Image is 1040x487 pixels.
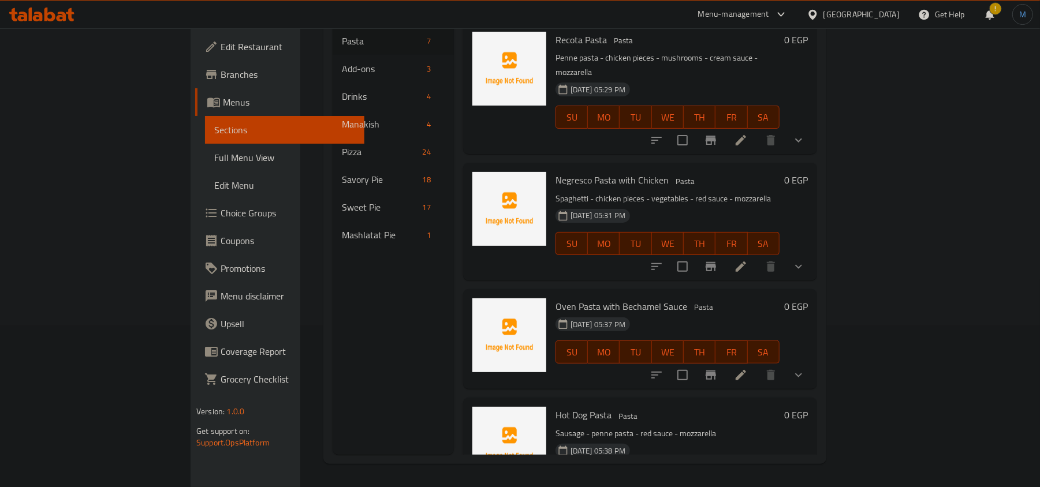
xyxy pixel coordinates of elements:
[342,117,422,131] span: Manakish
[671,174,699,188] div: Pasta
[472,298,546,372] img: Oven Pasta with Bechamel Sauce
[784,172,808,188] h6: 0 EGP
[697,253,725,280] button: Branch-specific-item
[195,310,364,338] a: Upsell
[592,344,615,361] span: MO
[221,234,355,248] span: Coupons
[792,133,806,147] svg: Show Choices
[734,368,748,382] a: Edit menu item
[422,91,435,102] span: 4
[1019,8,1026,21] span: M
[556,106,588,129] button: SU
[715,340,747,364] button: FR
[698,8,769,21] div: Menu-management
[715,232,747,255] button: FR
[214,178,355,192] span: Edit Menu
[342,62,422,76] span: Add-ons
[556,340,588,364] button: SU
[221,68,355,81] span: Branches
[652,340,684,364] button: WE
[195,282,364,310] a: Menu disclaimer
[684,106,715,129] button: TH
[784,298,808,314] h6: 0 EGP
[792,368,806,382] svg: Show Choices
[418,200,435,214] div: items
[684,340,715,364] button: TH
[422,89,435,103] div: items
[624,344,647,361] span: TU
[652,232,684,255] button: WE
[195,61,364,88] a: Branches
[609,34,638,47] span: Pasta
[418,174,435,185] span: 18
[757,253,785,280] button: delete
[752,109,775,126] span: SA
[214,123,355,137] span: Sections
[556,232,588,255] button: SU
[757,361,785,389] button: delete
[196,424,249,439] span: Get support on:
[333,55,454,83] div: Add-ons3
[472,32,546,106] img: Recota Pasta
[566,319,630,330] span: [DATE] 05:37 PM
[588,106,620,129] button: MO
[561,344,583,361] span: SU
[592,109,615,126] span: MO
[422,63,435,74] span: 3
[614,410,642,423] span: Pasta
[333,27,454,55] div: Pasta7
[333,166,454,193] div: Savory Pie18
[195,338,364,365] a: Coverage Report
[556,298,687,315] span: Oven Pasta with Bechamel Sauce
[195,254,364,282] a: Promotions
[422,62,435,76] div: items
[823,8,900,21] div: [GEOGRAPHIC_DATA]
[556,51,780,80] p: Penne pasta - chicken pieces - mushrooms - cream sauce - mozzarella
[205,116,364,144] a: Sections
[785,126,812,154] button: show more
[748,232,780,255] button: SA
[609,34,638,48] div: Pasta
[689,301,718,314] span: Pasta
[221,289,355,303] span: Menu disclaimer
[342,228,422,242] div: Mashlatat Pie
[342,200,418,214] span: Sweet Pie
[342,145,418,159] span: Pizza
[715,106,747,129] button: FR
[422,228,435,242] div: items
[342,89,422,103] span: Drinks
[221,344,355,358] span: Coverage Report
[588,340,620,364] button: MO
[566,210,630,221] span: [DATE] 05:31 PM
[670,363,695,387] span: Select to update
[624,235,647,252] span: TU
[556,31,607,48] span: Recota Pasta
[620,106,651,129] button: TU
[556,192,780,206] p: Spaghetti - chicken pieces - vegetables - red sauce - mozzarella
[214,151,355,164] span: Full Menu View
[422,36,435,47] span: 7
[418,145,435,159] div: items
[657,109,679,126] span: WE
[342,34,422,48] span: Pasta
[195,365,364,393] a: Grocery Checklist
[221,206,355,220] span: Choice Groups
[418,173,435,186] div: items
[418,147,435,158] span: 24
[333,110,454,138] div: Manakish4
[688,235,711,252] span: TH
[689,301,718,314] div: Pasta
[697,126,725,154] button: Branch-specific-item
[792,260,806,274] svg: Show Choices
[643,361,670,389] button: sort-choices
[752,344,775,361] span: SA
[670,128,695,152] span: Select to update
[748,106,780,129] button: SA
[556,406,612,424] span: Hot Dog Pasta
[221,372,355,386] span: Grocery Checklist
[784,32,808,48] h6: 0 EGP
[333,193,454,221] div: Sweet Pie17
[556,171,669,189] span: Negresco Pasta with Chicken
[221,317,355,331] span: Upsell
